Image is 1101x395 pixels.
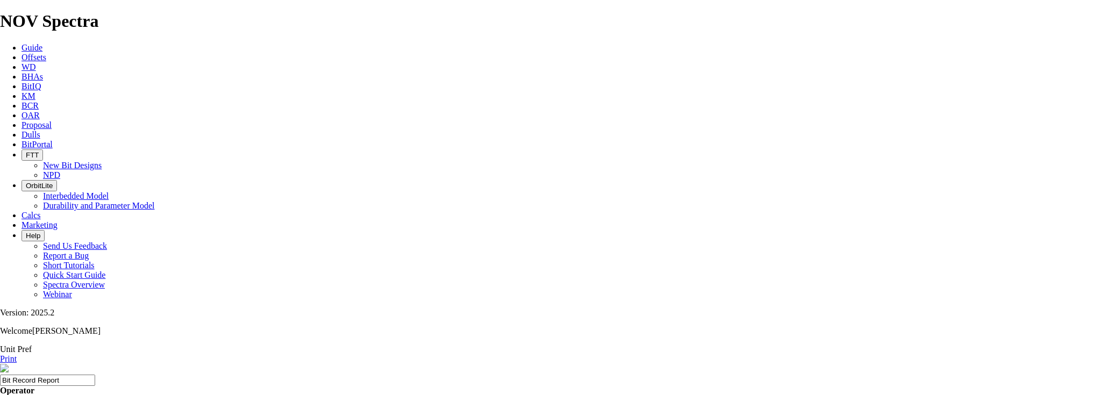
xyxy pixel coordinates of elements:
a: KM [22,91,35,100]
a: Marketing [22,220,58,229]
span: [PERSON_NAME] [32,326,101,335]
a: Send Us Feedback [43,241,107,250]
button: Help [22,230,45,241]
a: Interbedded Model [43,191,109,200]
a: Offsets [22,53,46,62]
a: WD [22,62,36,71]
a: Durability and Parameter Model [43,201,155,210]
a: BitPortal [22,140,53,149]
a: BitIQ [22,82,41,91]
a: Report a Bug [43,251,89,260]
a: NPD [43,170,60,179]
a: Proposal [22,120,52,130]
a: New Bit Designs [43,161,102,170]
span: FTT [26,151,39,159]
a: Spectra Overview [43,280,105,289]
button: FTT [22,149,43,161]
a: BCR [22,101,39,110]
a: Webinar [43,290,72,299]
a: BHAs [22,72,43,81]
span: OrbitLite [26,182,53,190]
button: OrbitLite [22,180,57,191]
a: Short Tutorials [43,261,95,270]
a: OAR [22,111,40,120]
a: Dulls [22,130,40,139]
a: Guide [22,43,42,52]
a: Calcs [22,211,41,220]
a: Quick Start Guide [43,270,105,279]
span: Help [26,232,40,240]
